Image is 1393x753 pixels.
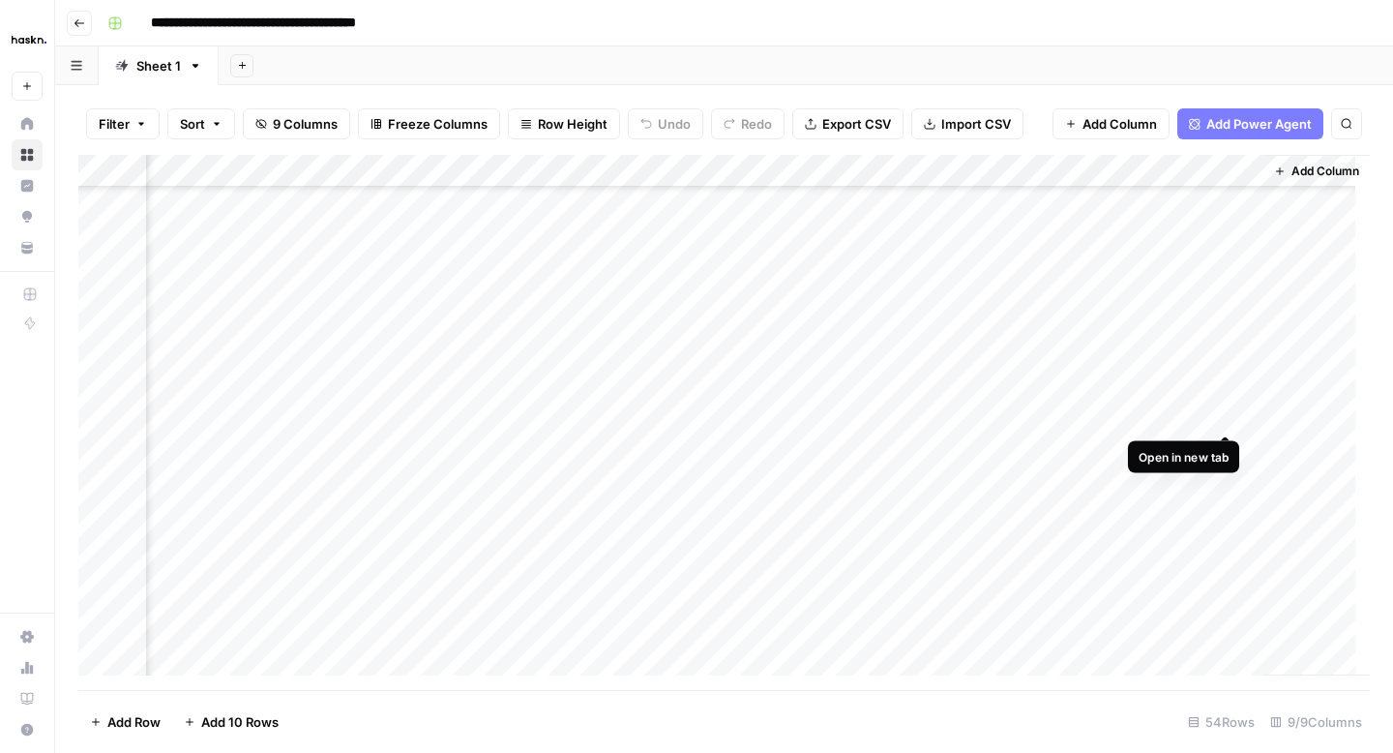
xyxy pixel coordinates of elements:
[12,621,43,652] a: Settings
[12,201,43,232] a: Opportunities
[12,170,43,201] a: Insights
[78,707,172,738] button: Add Row
[1139,448,1229,466] div: Open in new tab
[1262,707,1370,738] div: 9/9 Columns
[792,108,904,139] button: Export CSV
[508,108,620,139] button: Row Height
[711,108,785,139] button: Redo
[107,712,161,732] span: Add Row
[1180,707,1262,738] div: 54 Rows
[12,15,43,64] button: Workspace: Haskn
[12,232,43,263] a: Your Data
[741,114,772,134] span: Redo
[658,114,691,134] span: Undo
[1266,159,1367,184] button: Add Column
[1291,163,1359,180] span: Add Column
[12,652,43,683] a: Usage
[538,114,608,134] span: Row Height
[12,683,43,714] a: Learning Hub
[911,108,1023,139] button: Import CSV
[628,108,703,139] button: Undo
[388,114,488,134] span: Freeze Columns
[822,114,891,134] span: Export CSV
[136,56,181,75] div: Sheet 1
[1052,108,1170,139] button: Add Column
[167,108,235,139] button: Sort
[273,114,338,134] span: 9 Columns
[12,139,43,170] a: Browse
[941,114,1011,134] span: Import CSV
[12,108,43,139] a: Home
[1177,108,1323,139] button: Add Power Agent
[1206,114,1312,134] span: Add Power Agent
[180,114,205,134] span: Sort
[358,108,500,139] button: Freeze Columns
[1082,114,1157,134] span: Add Column
[99,46,219,85] a: Sheet 1
[12,22,46,57] img: Haskn Logo
[243,108,350,139] button: 9 Columns
[172,707,290,738] button: Add 10 Rows
[12,714,43,745] button: Help + Support
[99,114,130,134] span: Filter
[201,712,279,732] span: Add 10 Rows
[86,108,160,139] button: Filter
